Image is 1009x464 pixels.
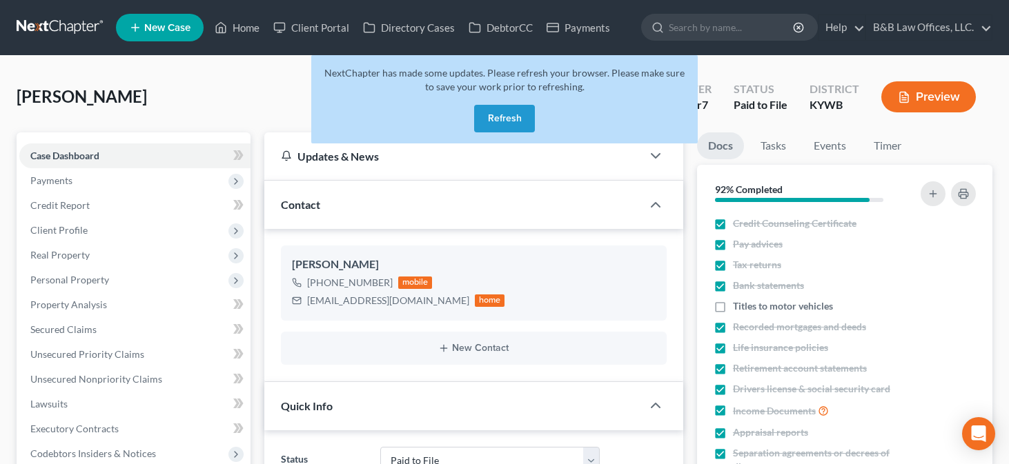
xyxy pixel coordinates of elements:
a: Home [208,15,266,40]
span: Secured Claims [30,323,97,335]
a: Credit Report [19,193,251,218]
span: Credit Counseling Certificate [733,216,856,230]
a: Property Analysis [19,292,251,317]
a: Timer [863,132,912,159]
a: B&B Law Offices, LLC. [866,15,992,40]
span: Quick Info [281,399,333,412]
span: NextChapter has made some updates. Please refresh your browser. Please make sure to save your wor... [324,67,685,92]
div: [EMAIL_ADDRESS][DOMAIN_NAME] [307,294,469,307]
span: Unsecured Priority Claims [30,348,144,360]
span: 7 [702,98,708,111]
a: Help [819,15,865,40]
span: Bank statements [733,279,804,292]
span: Case Dashboard [30,150,99,161]
div: Open Intercom Messenger [962,417,995,450]
button: Refresh [474,105,535,132]
div: [PHONE_NUMBER] [307,276,393,290]
a: Case Dashboard [19,143,251,168]
span: Pay advices [733,237,783,251]
span: Life insurance policies [733,341,828,354]
div: KYWB [810,97,859,113]
span: New Case [144,23,190,33]
span: Unsecured Nonpriority Claims [30,373,162,385]
span: Real Property [30,249,90,261]
a: DebtorCC [462,15,540,40]
a: Events [803,132,857,159]
span: Credit Report [30,199,90,211]
span: Recorded mortgages and deeds [733,320,866,334]
span: Property Analysis [30,299,107,310]
span: Lawsuits [30,398,68,410]
div: Status [734,81,787,97]
span: Income Documents [733,404,816,418]
a: Unsecured Nonpriority Claims [19,367,251,392]
a: Executory Contracts [19,416,251,441]
span: Payments [30,174,72,186]
div: District [810,81,859,97]
span: Retirement account statements [733,361,867,375]
div: Updates & News [281,149,625,163]
div: home [475,294,505,307]
span: Titles to motor vehicles [733,299,833,313]
a: Unsecured Priority Claims [19,342,251,367]
span: Tax returns [733,258,781,272]
span: Client Profile [30,224,88,236]
button: New Contact [292,343,656,354]
span: [PERSON_NAME] [17,86,147,106]
div: [PERSON_NAME] [292,256,656,273]
div: mobile [398,276,433,289]
span: Contact [281,198,320,211]
a: Payments [540,15,617,40]
span: Codebtors Insiders & Notices [30,447,156,459]
strong: 92% Completed [715,183,783,195]
span: Executory Contracts [30,423,119,434]
a: Directory Cases [356,15,462,40]
a: Lawsuits [19,392,251,416]
span: Appraisal reports [733,425,808,439]
span: Drivers license & social security card [733,382,890,396]
span: Personal Property [30,274,109,285]
a: Docs [697,132,744,159]
a: Secured Claims [19,317,251,342]
input: Search by name... [669,14,795,40]
a: Client Portal [266,15,356,40]
div: Paid to File [734,97,787,113]
button: Preview [881,81,976,112]
a: Tasks [750,132,797,159]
